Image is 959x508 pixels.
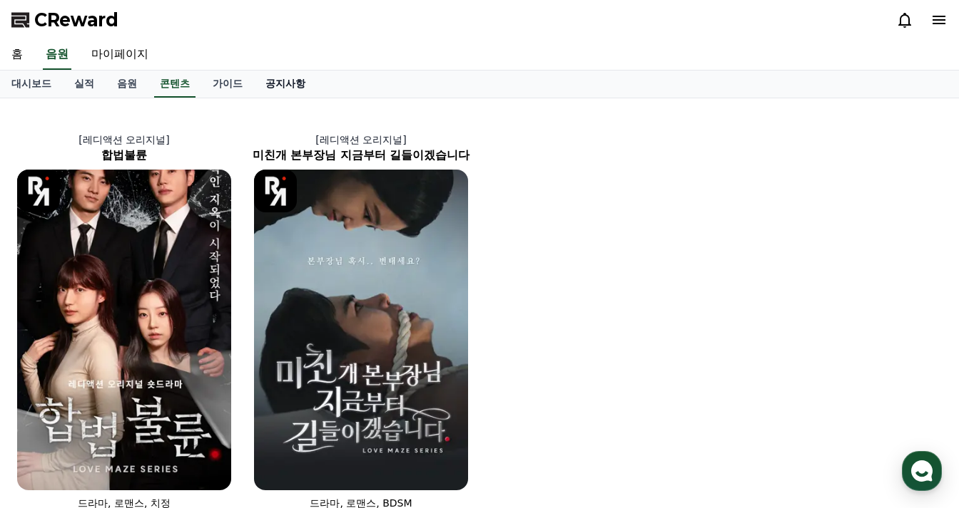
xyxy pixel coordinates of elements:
a: 음원 [43,40,71,70]
a: 콘텐츠 [154,71,196,98]
h2: 합법불륜 [6,147,243,164]
a: 설정 [184,390,274,425]
img: 미친개 본부장님 지금부터 길들이겠습니다 [254,170,468,490]
a: 홈 [4,390,94,425]
span: 대화 [131,412,148,423]
img: 합법불륜 [17,170,231,490]
img: [object Object] Logo [254,170,297,212]
a: 마이페이지 [80,40,160,70]
h2: 미친개 본부장님 지금부터 길들이겠습니다 [243,147,479,164]
span: 설정 [220,411,238,423]
p: [레디액션 오리지널] [243,133,479,147]
img: [object Object] Logo [17,170,60,212]
a: 대화 [94,390,184,425]
a: 가이드 [201,71,254,98]
a: CReward [11,9,118,31]
span: 홈 [45,411,54,423]
a: 음원 [106,71,148,98]
a: 공지사항 [254,71,317,98]
span: CReward [34,9,118,31]
p: [레디액션 오리지널] [6,133,243,147]
a: 실적 [63,71,106,98]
